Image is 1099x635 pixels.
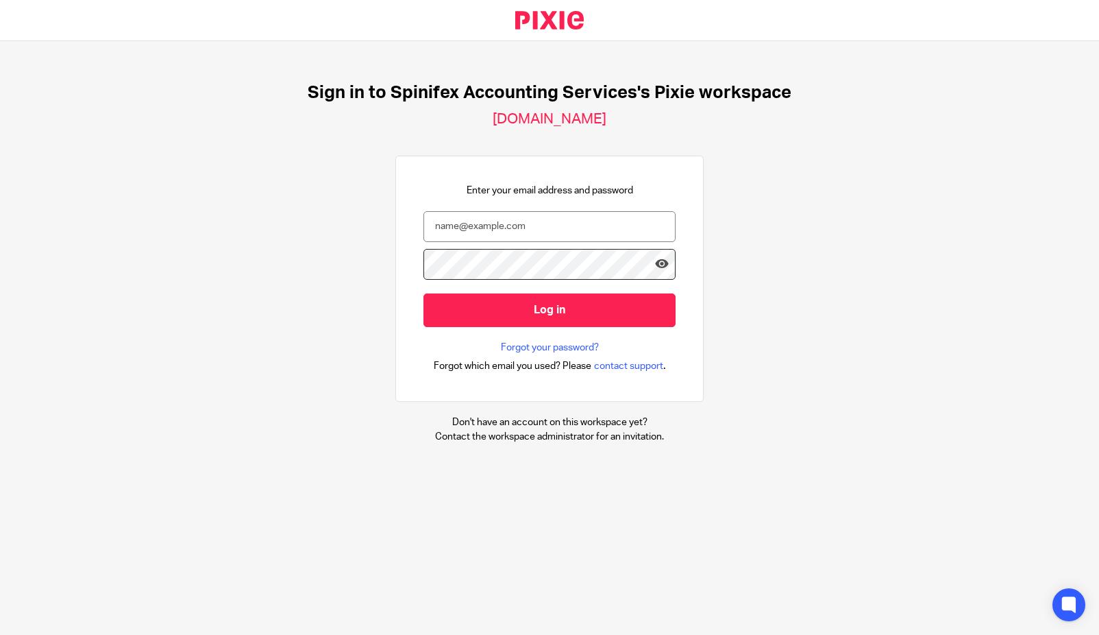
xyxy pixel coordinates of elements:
[435,416,664,429] p: Don't have an account on this workspace yet?
[501,341,599,355] a: Forgot your password?
[308,82,791,104] h1: Sign in to Spinifex Accounting Services's Pixie workspace
[467,184,633,197] p: Enter your email address and password
[594,359,663,373] span: contact support
[434,359,591,373] span: Forgot which email you used? Please
[423,211,676,242] input: name@example.com
[434,358,666,374] div: .
[423,293,676,327] input: Log in
[435,430,664,444] p: Contact the workspace administrator for an invitation.
[493,110,606,128] h2: [DOMAIN_NAME]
